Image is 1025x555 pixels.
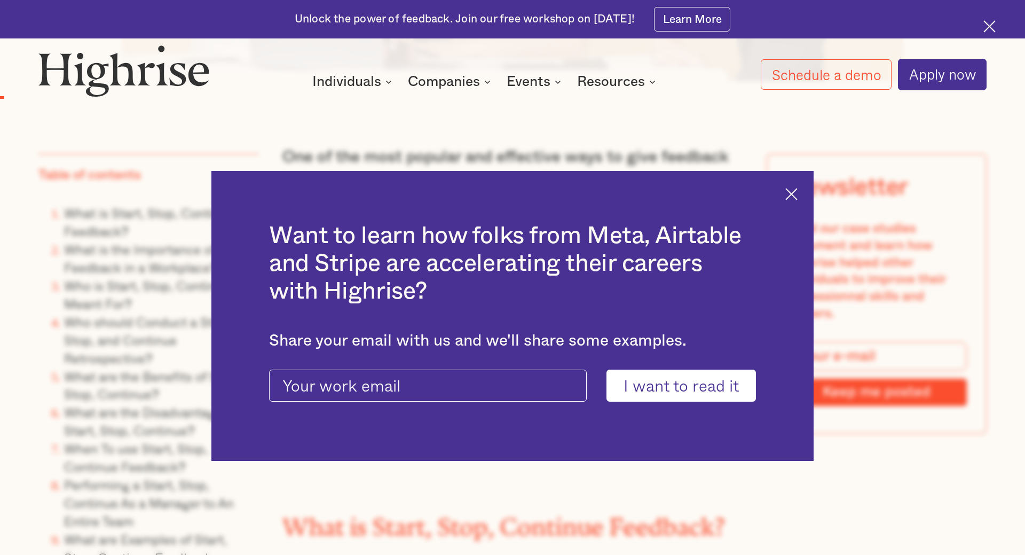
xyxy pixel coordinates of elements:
div: Companies [408,75,494,88]
input: I want to read it [606,370,756,402]
div: Resources [577,75,645,88]
img: Cross icon [785,188,798,200]
div: Companies [408,75,480,88]
img: Cross icon [983,20,996,33]
div: Individuals [312,75,381,88]
a: Schedule a demo [761,59,892,90]
img: Highrise logo [38,45,210,97]
a: Learn More [654,7,730,31]
h2: Want to learn how folks from Meta, Airtable and Stripe are accelerating their careers with Highrise? [269,222,756,306]
div: Events [507,75,550,88]
div: Share your email with us and we'll share some examples. [269,332,756,350]
div: Individuals [312,75,395,88]
div: Resources [577,75,659,88]
div: Unlock the power of feedback. Join our free workshop on [DATE]! [295,12,635,27]
div: Events [507,75,564,88]
input: Your work email [269,370,587,402]
form: current-ascender-blog-article-modal-form [269,370,756,402]
a: Apply now [898,59,987,90]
